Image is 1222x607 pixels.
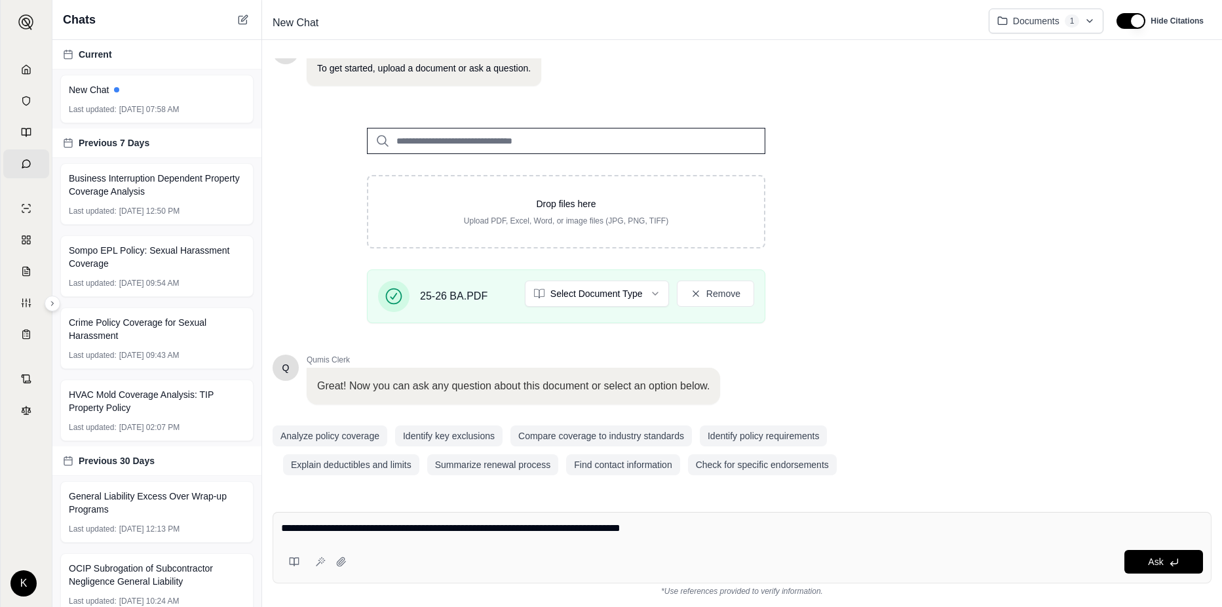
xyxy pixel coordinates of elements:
span: Previous 30 Days [79,454,155,467]
span: Last updated: [69,596,117,606]
a: Claim Coverage [3,257,49,286]
button: Summarize renewal process [427,454,559,475]
a: Prompt Library [3,118,49,147]
a: Coverage Table [3,320,49,349]
span: Qumis Clerk [307,355,720,365]
span: New Chat [69,83,109,96]
a: Custom Report [3,288,49,317]
button: Identify key exclusions [395,425,503,446]
span: Chats [63,10,96,29]
span: New Chat [267,12,324,33]
span: OCIP Subrogation of Subcontractor Negligence General Liability [69,562,245,588]
button: Explain deductibles and limits [283,454,419,475]
button: Find contact information [566,454,679,475]
a: Documents Vault [3,87,49,115]
span: Last updated: [69,206,117,216]
div: *Use references provided to verify information. [273,583,1212,597]
div: Edit Title [267,12,978,33]
span: Last updated: [69,422,117,433]
button: Documents1 [989,9,1104,33]
button: Remove [677,281,754,307]
p: Upload PDF, Excel, Word, or image files (JPG, PNG, TIFF) [389,216,743,226]
span: General Liability Excess Over Wrap-up Programs [69,490,245,516]
span: Ask [1148,557,1163,567]
span: Last updated: [69,104,117,115]
span: Hello [282,361,290,374]
span: [DATE] 09:54 AM [119,278,180,288]
span: [DATE] 12:13 PM [119,524,180,534]
span: [DATE] 02:07 PM [119,422,180,433]
p: To get started, upload a document or ask a question. [317,62,531,75]
a: Policy Comparisons [3,225,49,254]
a: Home [3,55,49,84]
span: Business Interruption Dependent Property Coverage Analysis [69,172,245,198]
span: [DATE] 07:58 AM [119,104,180,115]
span: Previous 7 Days [79,136,149,149]
button: Check for specific endorsements [688,454,837,475]
button: New Chat [235,12,251,28]
button: Compare coverage to industry standards [510,425,692,446]
a: Legal Search Engine [3,396,49,425]
span: Last updated: [69,524,117,534]
span: Last updated: [69,278,117,288]
span: 25-26 BA.PDF [420,288,487,304]
span: [DATE] 10:24 AM [119,596,180,606]
span: [DATE] 12:50 PM [119,206,180,216]
span: [DATE] 09:43 AM [119,350,180,361]
button: Analyze policy coverage [273,425,387,446]
button: Expand sidebar [13,9,39,35]
a: Contract Analysis [3,364,49,393]
a: Single Policy [3,194,49,223]
span: HVAC Mold Coverage Analysis: TIP Property Policy [69,388,245,414]
span: Last updated: [69,350,117,361]
span: Current [79,48,112,61]
a: Chat [3,149,49,178]
span: Hide Citations [1151,16,1204,26]
p: Great! Now you can ask any question about this document or select an option below. [317,378,710,394]
div: K [10,570,37,597]
img: Expand sidebar [18,14,34,30]
button: Expand sidebar [45,296,60,311]
span: Documents [1013,14,1060,28]
span: Sompo EPL Policy: Sexual Harassment Coverage [69,244,245,270]
span: 1 [1065,14,1080,28]
span: Crime Policy Coverage for Sexual Harassment [69,316,245,342]
button: Ask [1124,550,1203,574]
p: Drop files here [389,197,743,210]
button: Identify policy requirements [700,425,827,446]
